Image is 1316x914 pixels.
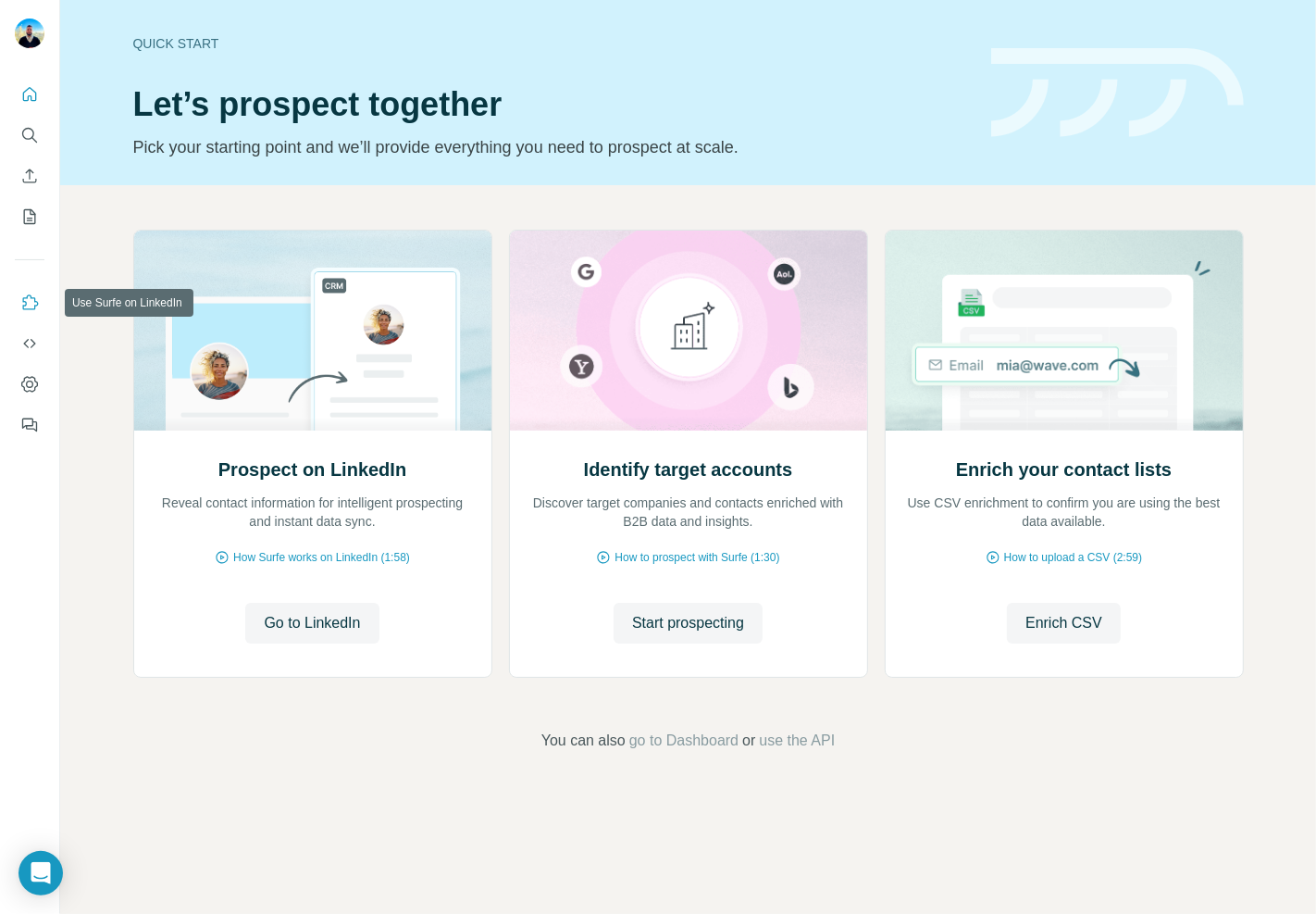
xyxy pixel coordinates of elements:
h2: Enrich your contact lists [956,457,1172,482]
h2: Identify target accounts [584,457,793,482]
img: Identify target accounts [509,231,868,431]
span: Start prospecting [632,612,744,634]
h2: Prospect on LinkedIn [218,457,406,482]
button: Enrich CSV [15,159,44,193]
span: How to upload a CSV (2:59) [1004,549,1142,566]
span: Go to LinkedIn [264,612,360,634]
img: Prospect on LinkedIn [133,231,492,431]
div: Quick start [133,34,969,53]
div: Open Intercom Messenger [19,851,63,895]
h1: Let’s prospect together [133,86,969,123]
button: Use Surfe API [15,327,44,360]
span: You can also [541,730,626,752]
span: or [742,730,755,752]
button: Dashboard [15,368,44,401]
img: Enrich your contact lists [885,231,1244,431]
button: Feedback [15,408,44,442]
button: Go to LinkedIn [245,603,379,644]
img: Avatar [15,19,44,48]
button: go to Dashboard [629,730,739,752]
span: How to prospect with Surfe (1:30) [615,549,779,566]
p: Reveal contact information for intelligent prospecting and instant data sync. [153,494,473,531]
button: Enrich CSV [1007,603,1121,644]
button: Use Surfe on LinkedIn [15,286,44,319]
img: banner [991,48,1244,138]
span: Enrich CSV [1025,612,1102,634]
p: Use CSV enrichment to confirm you are using the best data available. [904,494,1224,531]
button: Search [15,119,44,152]
button: Start prospecting [614,603,763,644]
button: Quick start [15,78,44,111]
span: How Surfe works on LinkedIn (1:58) [233,549,410,566]
button: My lists [15,200,44,233]
button: use the API [759,730,835,752]
p: Pick your starting point and we’ll provide everything you need to prospect at scale. [133,134,969,160]
p: Discover target companies and contacts enriched with B2B data and insights. [528,494,849,531]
